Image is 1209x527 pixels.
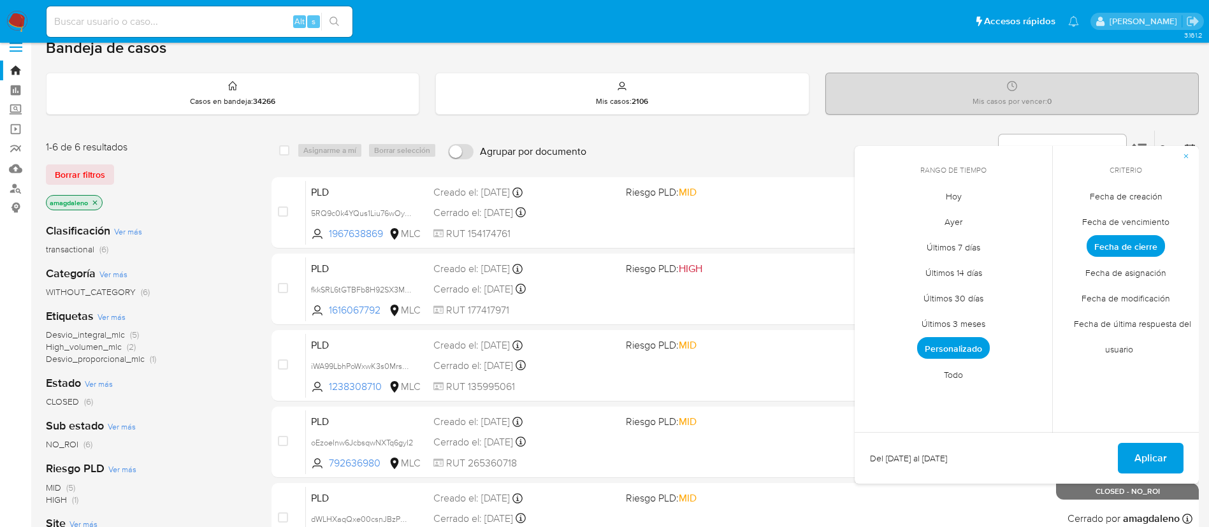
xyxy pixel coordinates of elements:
[1110,15,1182,27] p: aline.magdaleno@mercadolibre.com
[1068,16,1079,27] a: Notificaciones
[47,13,352,30] input: Buscar usuario o caso...
[1184,30,1203,40] span: 3.161.2
[984,15,1055,28] span: Accesos rápidos
[312,15,315,27] span: s
[1186,15,1199,28] a: Salir
[321,13,347,31] button: search-icon
[294,15,305,27] span: Alt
